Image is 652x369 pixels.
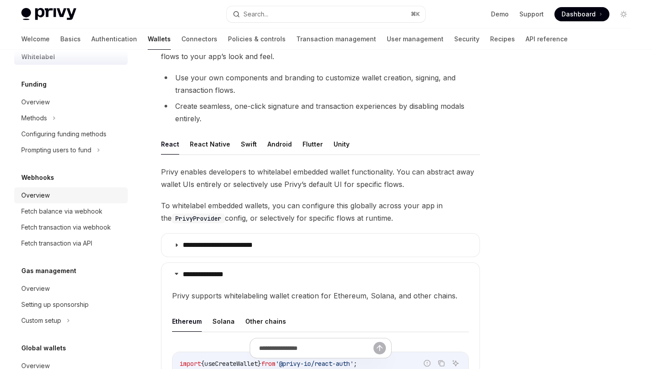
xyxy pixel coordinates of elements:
button: Send message [373,342,386,354]
div: Overview [21,283,50,294]
a: Overview [14,187,128,203]
a: Recipes [490,28,515,50]
span: Dashboard [562,10,596,19]
li: Use your own components and branding to customize wallet creation, signing, and transaction flows. [161,71,480,96]
button: Solana [212,311,235,332]
div: Configuring funding methods [21,129,106,139]
code: PrivyProvider [172,214,225,223]
a: Demo [491,10,509,19]
a: Transaction management [296,28,376,50]
a: Welcome [21,28,50,50]
div: Fetch transaction via webhook [21,222,111,233]
img: light logo [21,8,76,20]
input: Ask a question... [259,338,373,358]
a: Policies & controls [228,28,286,50]
div: Setting up sponsorship [21,299,89,310]
span: Privy supports whitelabeling wallet creation for Ethereum, Solana, and other chains. [172,290,469,302]
span: Privy’s frontend SDKs let you fully customize embedded wallet experiences. Match wallet flows to ... [161,38,480,63]
button: Unity [334,134,350,155]
h5: Funding [21,79,47,90]
a: Configuring funding methods [14,126,128,142]
button: Other chains [245,311,286,332]
a: Support [519,10,544,19]
a: Setting up sponsorship [14,297,128,313]
button: Android [267,134,292,155]
button: Ethereum [172,311,202,332]
li: Create seamless, one-click signature and transaction experiences by disabling modals entirely. [161,100,480,125]
a: Dashboard [554,7,609,21]
button: Flutter [302,134,323,155]
a: Fetch transaction via API [14,235,128,251]
div: Overview [21,97,50,107]
h5: Global wallets [21,343,66,353]
h5: Webhooks [21,172,54,183]
a: Security [454,28,479,50]
a: Overview [14,94,128,110]
div: Methods [21,113,47,123]
a: API reference [526,28,568,50]
span: To whitelabel embedded wallets, you can configure this globally across your app in the config, or... [161,199,480,224]
button: Prompting users to fund [14,142,128,158]
div: Fetch transaction via API [21,238,92,249]
div: Search... [244,9,268,20]
button: Methods [14,110,128,126]
a: User management [387,28,444,50]
a: Fetch balance via webhook [14,203,128,219]
button: Toggle dark mode [617,7,631,21]
a: Wallets [148,28,171,50]
button: Swift [241,134,257,155]
a: Overview [14,281,128,297]
div: Prompting users to fund [21,145,91,155]
button: React Native [190,134,230,155]
h5: Gas management [21,266,76,276]
a: Authentication [91,28,137,50]
a: Fetch transaction via webhook [14,219,128,235]
div: Fetch balance via webhook [21,206,102,217]
div: Overview [21,190,50,201]
button: React [161,134,179,155]
span: ⌘ K [411,11,420,18]
span: Privy enables developers to whitelabel embedded wallet functionality. You can abstract away walle... [161,166,480,190]
a: Basics [60,28,81,50]
button: Search...⌘K [227,6,425,22]
div: Custom setup [21,315,61,326]
button: Custom setup [14,313,128,329]
a: Connectors [181,28,217,50]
